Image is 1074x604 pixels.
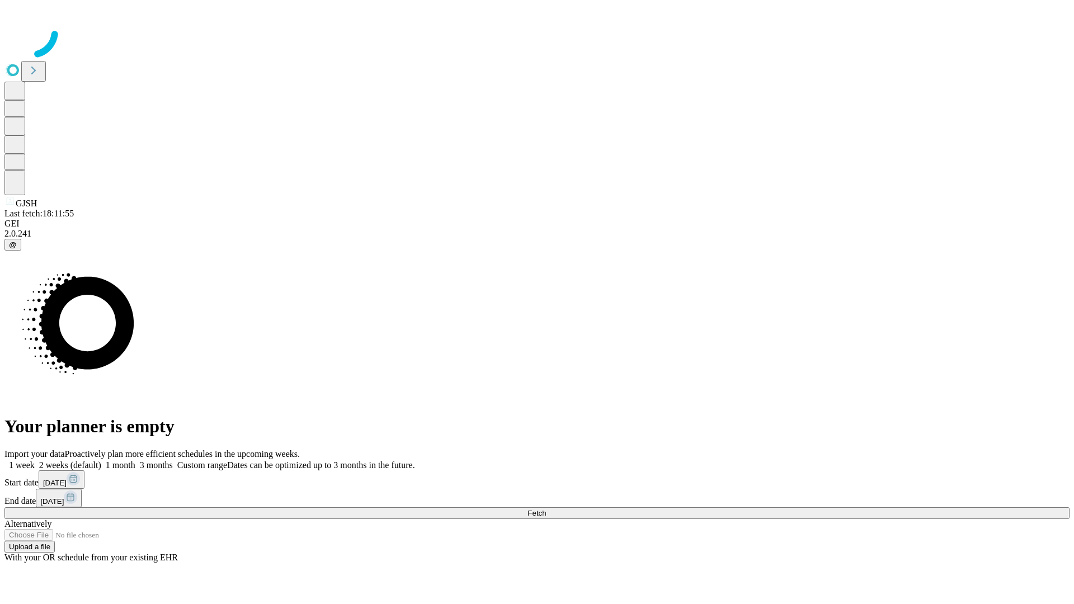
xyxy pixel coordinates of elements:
[4,209,74,218] span: Last fetch: 18:11:55
[4,553,178,562] span: With your OR schedule from your existing EHR
[43,479,67,487] span: [DATE]
[4,416,1070,437] h1: Your planner is empty
[39,470,84,489] button: [DATE]
[16,199,37,208] span: GJSH
[9,240,17,249] span: @
[4,229,1070,239] div: 2.0.241
[65,449,300,459] span: Proactively plan more efficient schedules in the upcoming weeks.
[40,497,64,506] span: [DATE]
[227,460,414,470] span: Dates can be optimized up to 3 months in the future.
[4,470,1070,489] div: Start date
[140,460,173,470] span: 3 months
[4,541,55,553] button: Upload a file
[177,460,227,470] span: Custom range
[527,509,546,517] span: Fetch
[4,219,1070,229] div: GEI
[4,489,1070,507] div: End date
[4,507,1070,519] button: Fetch
[4,239,21,251] button: @
[4,449,65,459] span: Import your data
[4,519,51,528] span: Alternatively
[39,460,101,470] span: 2 weeks (default)
[106,460,135,470] span: 1 month
[36,489,82,507] button: [DATE]
[9,460,35,470] span: 1 week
